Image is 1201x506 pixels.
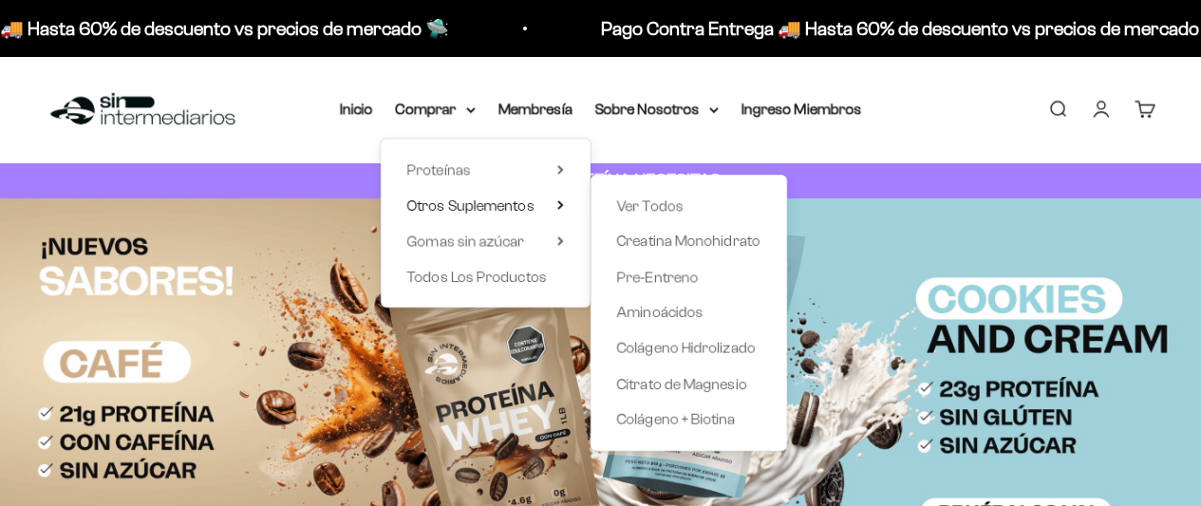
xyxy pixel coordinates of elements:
span: Proteínas [407,161,471,178]
summary: Sobre Nosotros [595,97,719,122]
summary: Otros Suplementos [407,194,564,218]
summary: Comprar [396,97,476,122]
span: Colágeno + Biotina [617,411,736,427]
span: Creatina Monohidrato [617,233,760,249]
a: Pre-Entreno [617,265,760,290]
span: Otros Suplementos [407,197,535,214]
a: Membresía [498,101,572,117]
span: Todos Los Productos [407,269,547,285]
a: Colágeno + Biotina [617,407,760,432]
summary: Gomas sin azúcar [407,229,564,253]
summary: Proteínas [407,158,564,182]
a: Todos Los Productos [407,265,564,290]
a: Aminoácidos [617,300,760,325]
span: Aminoácidos [617,304,704,320]
span: Ver Todos [617,197,684,214]
a: Ver Todos [617,194,760,218]
a: Inicio [340,101,373,117]
a: Colágeno Hidrolizado [617,336,760,361]
span: Pre-Entreno [617,269,699,285]
span: Gomas sin azúcar [407,233,525,249]
span: Colágeno Hidrolizado [617,340,756,356]
a: Ingreso Miembros [741,101,862,117]
a: Citrato de Magnesio [617,372,760,397]
a: Creatina Monohidrato [617,229,760,253]
span: Citrato de Magnesio [617,376,747,392]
